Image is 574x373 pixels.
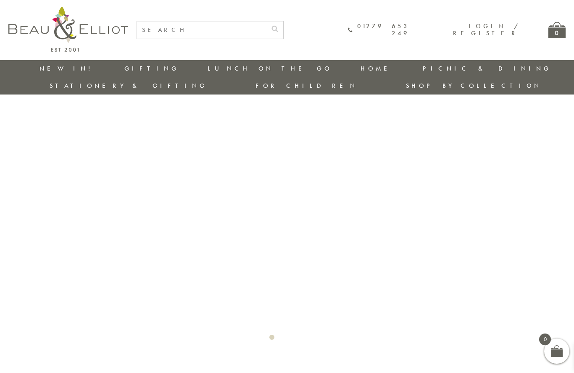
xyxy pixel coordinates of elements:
a: Stationery & Gifting [50,81,207,90]
a: Picnic & Dining [423,64,551,73]
a: For Children [255,81,358,90]
a: 01279 653 249 [348,23,409,37]
a: 0 [548,22,566,38]
a: Shop by collection [406,81,542,90]
a: Login / Register [453,22,519,37]
span: 0 [539,334,551,345]
a: New in! [39,64,96,73]
a: Home [361,64,394,73]
a: Lunch On The Go [208,64,332,73]
img: logo [8,6,128,52]
input: SEARCH [137,21,266,39]
a: Gifting [124,64,179,73]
